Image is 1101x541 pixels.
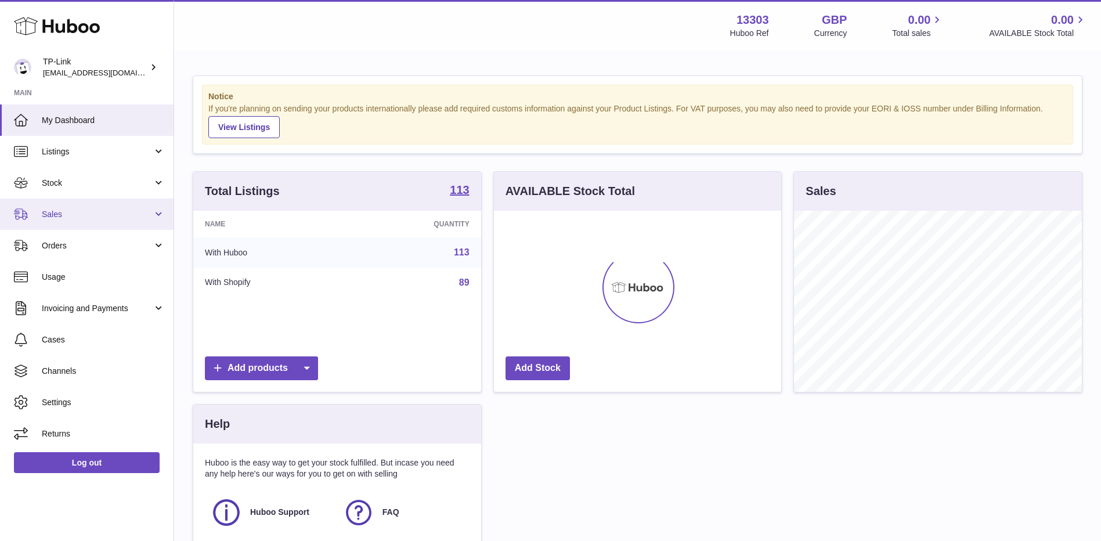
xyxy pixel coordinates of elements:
[14,59,31,76] img: gaby.chen@tp-link.com
[42,146,153,157] span: Listings
[193,237,348,268] td: With Huboo
[42,397,165,408] span: Settings
[42,303,153,314] span: Invoicing and Payments
[42,272,165,283] span: Usage
[208,103,1067,138] div: If you're planning on sending your products internationally please add required customs informati...
[205,356,318,380] a: Add products
[205,457,470,479] p: Huboo is the easy way to get your stock fulfilled. But incase you need any help here's our ways f...
[506,356,570,380] a: Add Stock
[193,211,348,237] th: Name
[450,184,469,196] strong: 113
[730,28,769,39] div: Huboo Ref
[193,268,348,298] td: With Shopify
[42,366,165,377] span: Channels
[348,211,481,237] th: Quantity
[250,507,309,518] span: Huboo Support
[42,209,153,220] span: Sales
[454,247,470,257] a: 113
[42,428,165,439] span: Returns
[42,334,165,345] span: Cases
[908,12,931,28] span: 0.00
[343,497,464,528] a: FAQ
[506,183,635,199] h3: AVAILABLE Stock Total
[42,240,153,251] span: Orders
[892,12,944,39] a: 0.00 Total sales
[14,452,160,473] a: Log out
[43,56,147,78] div: TP-Link
[205,416,230,432] h3: Help
[806,183,836,199] h3: Sales
[205,183,280,199] h3: Total Listings
[208,116,280,138] a: View Listings
[459,277,470,287] a: 89
[211,497,331,528] a: Huboo Support
[737,12,769,28] strong: 13303
[208,91,1067,102] strong: Notice
[814,28,847,39] div: Currency
[450,184,469,198] a: 113
[42,178,153,189] span: Stock
[892,28,944,39] span: Total sales
[1051,12,1074,28] span: 0.00
[382,507,399,518] span: FAQ
[989,28,1087,39] span: AVAILABLE Stock Total
[43,68,171,77] span: [EMAIL_ADDRESS][DOMAIN_NAME]
[989,12,1087,39] a: 0.00 AVAILABLE Stock Total
[822,12,847,28] strong: GBP
[42,115,165,126] span: My Dashboard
